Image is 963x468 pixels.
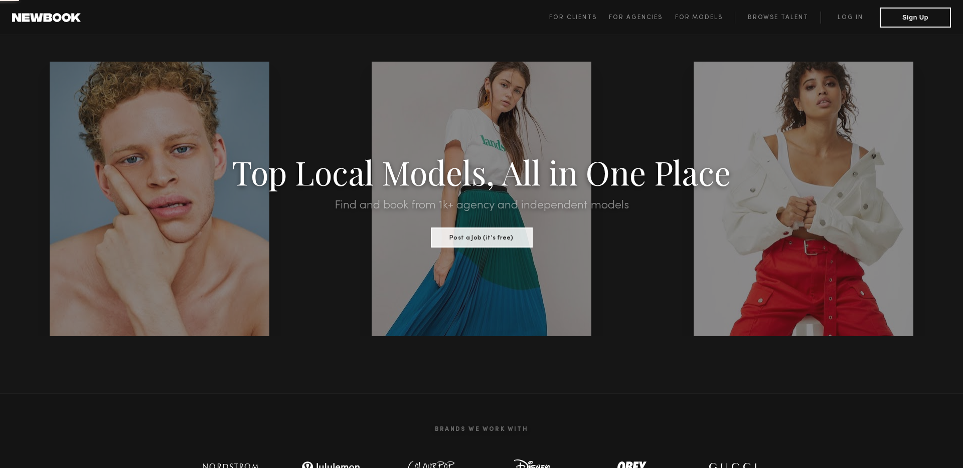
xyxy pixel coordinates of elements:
[72,156,891,187] h1: Top Local Models, All in One Place
[549,12,609,24] a: For Clients
[609,12,675,24] a: For Agencies
[880,8,951,28] button: Sign Up
[735,12,821,24] a: Browse Talent
[181,414,782,445] h2: Brands We Work With
[675,15,723,21] span: For Models
[72,199,891,211] h2: Find and book from 1k+ agency and independent models
[821,12,880,24] a: Log in
[431,231,533,242] a: Post a Job (it’s free)
[549,15,597,21] span: For Clients
[675,12,735,24] a: For Models
[609,15,663,21] span: For Agencies
[431,227,533,248] button: Post a Job (it’s free)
